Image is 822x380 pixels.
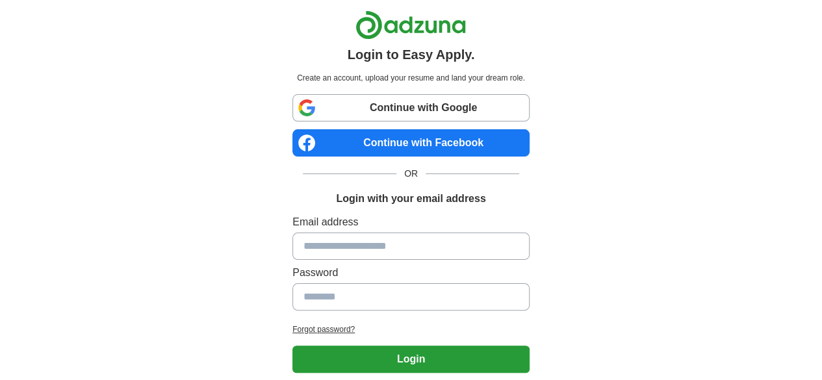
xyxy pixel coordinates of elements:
[292,265,530,281] label: Password
[348,45,475,64] h1: Login to Easy Apply.
[396,167,426,181] span: OR
[355,10,466,40] img: Adzuna logo
[292,214,530,230] label: Email address
[295,72,527,84] p: Create an account, upload your resume and land your dream role.
[292,94,530,121] a: Continue with Google
[292,323,530,335] a: Forgot password?
[292,346,530,373] button: Login
[336,191,485,207] h1: Login with your email address
[292,129,530,157] a: Continue with Facebook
